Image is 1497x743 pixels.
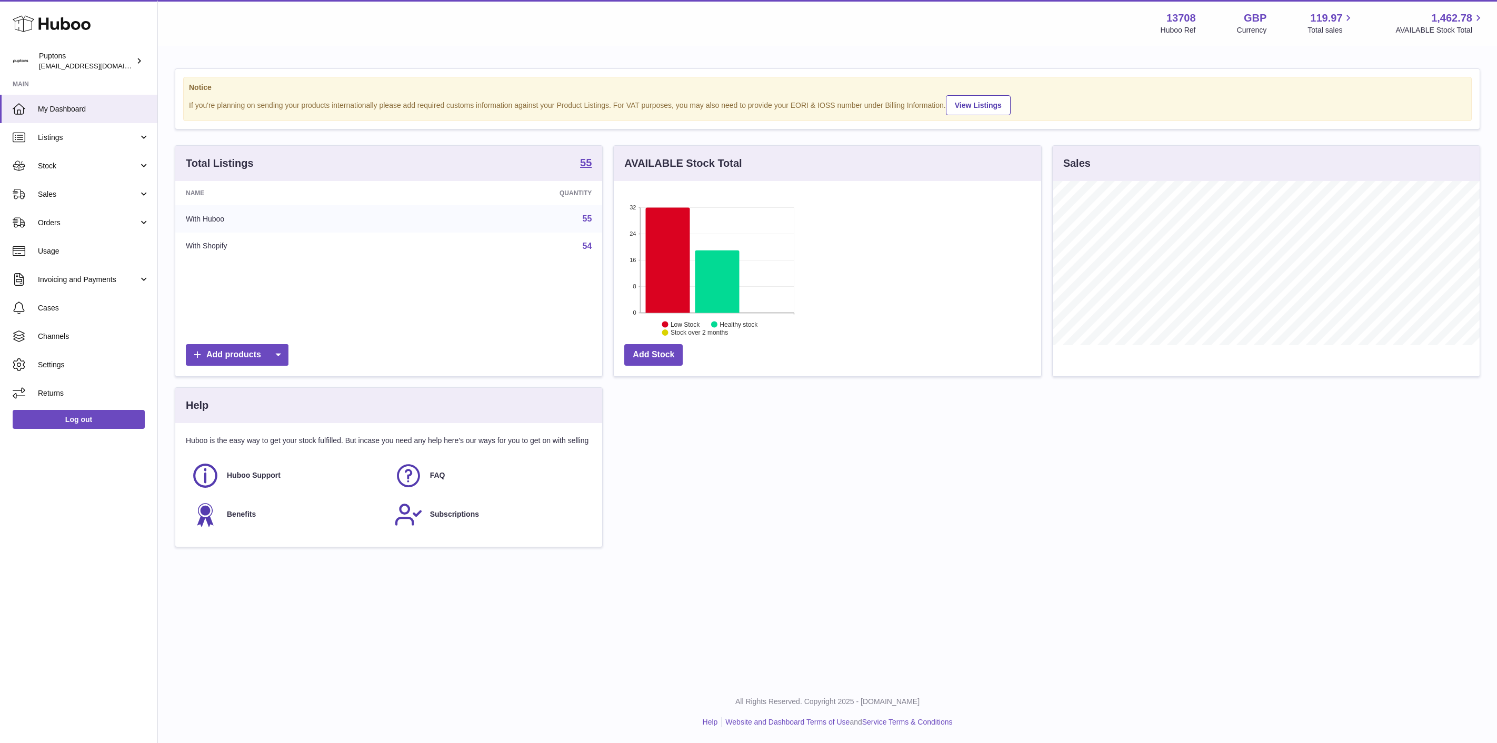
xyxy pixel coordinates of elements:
strong: GBP [1244,11,1266,25]
a: Log out [13,410,145,429]
text: Stock over 2 months [671,329,728,336]
th: Name [175,181,405,205]
span: Settings [38,360,149,370]
span: Usage [38,246,149,256]
span: Sales [38,189,138,199]
span: 1,462.78 [1431,11,1472,25]
span: Orders [38,218,138,228]
a: 54 [583,242,592,250]
span: Listings [38,133,138,143]
span: Stock [38,161,138,171]
span: Huboo Support [227,470,281,480]
span: My Dashboard [38,104,149,114]
div: If you're planning on sending your products internationally please add required customs informati... [189,94,1466,115]
a: Huboo Support [191,461,384,490]
text: Low Stock [671,321,700,328]
strong: 55 [580,157,592,168]
a: 55 [580,157,592,170]
text: 0 [633,309,636,316]
h3: Help [186,398,208,413]
div: Puptons [39,51,134,71]
span: Total sales [1308,25,1354,35]
p: Huboo is the easy way to get your stock fulfilled. But incase you need any help here's our ways f... [186,436,592,446]
span: FAQ [430,470,445,480]
a: Service Terms & Conditions [862,718,953,726]
a: Subscriptions [394,500,587,529]
a: View Listings [946,95,1011,115]
text: 24 [630,230,636,237]
strong: Notice [189,83,1466,93]
strong: 13708 [1166,11,1196,25]
text: 8 [633,283,636,289]
a: Website and Dashboard Terms of Use [725,718,850,726]
div: Huboo Ref [1161,25,1196,35]
span: 119.97 [1310,11,1342,25]
a: Help [703,718,718,726]
a: 119.97 Total sales [1308,11,1354,35]
a: FAQ [394,461,587,490]
text: 32 [630,204,636,210]
span: [EMAIL_ADDRESS][DOMAIN_NAME] [39,62,155,70]
a: Add Stock [624,344,683,366]
a: Add products [186,344,288,366]
span: Cases [38,303,149,313]
span: Invoicing and Payments [38,275,138,285]
text: 16 [630,257,636,263]
h3: Sales [1063,156,1091,170]
a: 1,462.78 AVAILABLE Stock Total [1395,11,1484,35]
td: With Shopify [175,233,405,260]
span: Subscriptions [430,509,479,519]
a: Benefits [191,500,384,529]
span: Returns [38,388,149,398]
span: Benefits [227,509,256,519]
text: Healthy stock [720,321,759,328]
td: With Huboo [175,205,405,233]
a: 55 [583,214,592,223]
p: All Rights Reserved. Copyright 2025 - [DOMAIN_NAME] [166,697,1489,707]
span: AVAILABLE Stock Total [1395,25,1484,35]
th: Quantity [405,181,602,205]
div: Currency [1237,25,1267,35]
h3: Total Listings [186,156,254,170]
li: and [722,717,952,727]
h3: AVAILABLE Stock Total [624,156,742,170]
img: hello@puptons.com [13,53,28,69]
span: Channels [38,332,149,342]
